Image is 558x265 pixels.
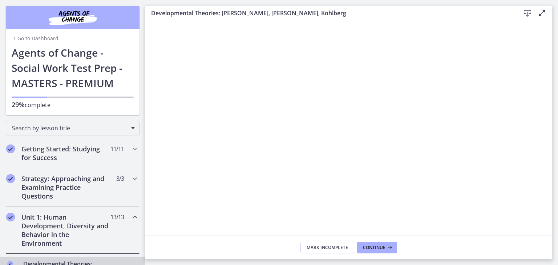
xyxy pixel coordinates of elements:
[363,245,385,250] span: Continue
[12,100,25,109] span: 29%
[110,144,124,153] span: 11 / 11
[116,174,124,183] span: 3 / 3
[6,213,15,221] i: Completed
[6,174,15,183] i: Completed
[12,124,128,132] span: Search by lesson title
[145,21,552,235] iframe: Video Lesson
[6,144,15,153] i: Completed
[21,174,110,200] h2: Strategy: Approaching and Examining Practice Questions
[29,9,116,26] img: Agents of Change
[307,245,348,250] span: Mark Incomplete
[6,121,139,135] div: Search by lesson title
[12,35,58,42] a: Go to Dashboard
[300,242,354,253] button: Mark Incomplete
[21,144,110,162] h2: Getting Started: Studying for Success
[12,100,134,109] p: complete
[21,213,110,248] h2: Unit 1: Human Development, Diversity and Behavior in the Environment
[357,242,397,253] button: Continue
[110,213,124,221] span: 13 / 13
[151,9,509,17] h3: Developmental Theories: [PERSON_NAME], [PERSON_NAME], Kohlberg
[12,45,134,91] h1: Agents of Change - Social Work Test Prep - MASTERS - PREMIUM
